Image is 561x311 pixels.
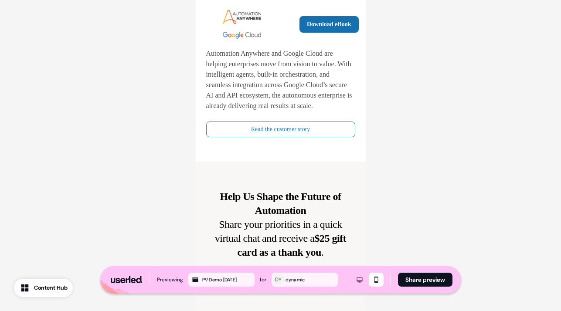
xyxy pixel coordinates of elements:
button: Mobile mode [369,273,384,287]
a: Read the customer story [206,122,355,137]
button: Desktop mode [352,273,367,287]
div: DY [275,275,282,284]
strong: Help Us Shape the Future of Automation [220,191,341,216]
button: Share preview [398,273,452,287]
div: dynamic [286,276,336,284]
div: Content Hub [34,284,68,292]
a: Download eBook [299,16,359,33]
div: for [260,275,266,284]
button: Content Hub [14,279,73,297]
div: Previewing [157,275,183,284]
p: Automation Anywhere and Google Cloud are helping enterprises move from vision to value. With inte... [206,48,355,111]
span: Share your priorities in a quick virtual chat and receive a . [215,219,347,258]
div: PV Demo [DATE] [202,276,253,284]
